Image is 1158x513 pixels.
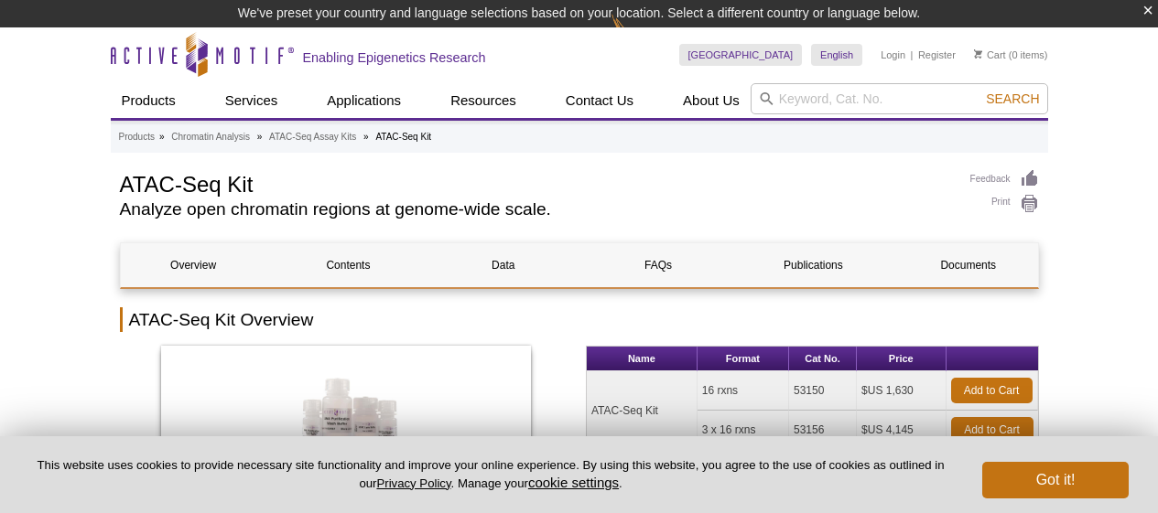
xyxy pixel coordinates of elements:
[970,194,1039,214] a: Print
[120,201,952,218] h2: Analyze open chromatin regions at genome-wide scale.
[119,129,155,145] a: Products
[982,462,1129,498] button: Got it!
[376,476,450,490] a: Privacy Policy
[269,129,356,145] a: ATAC-Seq Assay Kits
[159,132,165,142] li: »
[276,243,421,287] a: Contents
[857,347,946,371] th: Price
[303,49,486,66] h2: Enabling Epigenetics Research
[679,44,803,66] a: [GEOGRAPHIC_DATA]
[789,371,857,411] td: 53150
[789,411,857,450] td: 53156
[528,475,619,490] button: cookie settings
[698,347,789,371] th: Format
[980,91,1044,107] button: Search
[951,417,1034,443] a: Add to Cart
[672,83,751,118] a: About Us
[698,411,789,450] td: 3 x 16 rxns
[587,347,698,371] th: Name
[214,83,289,118] a: Services
[585,243,731,287] a: FAQs
[895,243,1041,287] a: Documents
[857,371,946,411] td: $US 1,630
[316,83,412,118] a: Applications
[951,378,1033,403] a: Add to Cart
[257,132,263,142] li: »
[881,48,905,61] a: Login
[171,129,250,145] a: Chromatin Analysis
[857,411,946,450] td: $US 4,145
[363,132,369,142] li: »
[811,44,862,66] a: English
[375,132,431,142] li: ATAC-Seq Kit
[120,307,1039,332] h2: ATAC-Seq Kit Overview
[611,14,660,57] img: Change Here
[911,44,914,66] li: |
[430,243,576,287] a: Data
[970,169,1039,189] a: Feedback
[121,243,266,287] a: Overview
[741,243,886,287] a: Publications
[974,44,1048,66] li: (0 items)
[29,457,952,492] p: This website uses cookies to provide necessary site functionality and improve your online experie...
[918,48,956,61] a: Register
[439,83,527,118] a: Resources
[111,83,187,118] a: Products
[751,83,1048,114] input: Keyword, Cat. No.
[789,347,857,371] th: Cat No.
[698,371,789,411] td: 16 rxns
[986,91,1039,106] span: Search
[974,48,1006,61] a: Cart
[974,49,982,59] img: Your Cart
[555,83,644,118] a: Contact Us
[120,169,952,197] h1: ATAC-Seq Kit
[587,371,698,450] td: ATAC-Seq Kit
